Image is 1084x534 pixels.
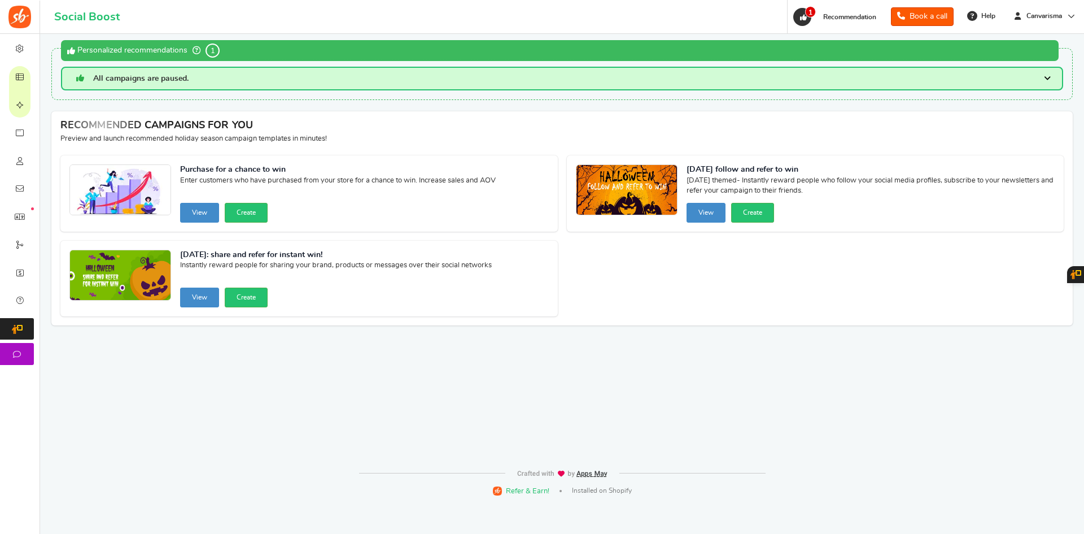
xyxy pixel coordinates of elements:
span: [DATE] themed- Instantly reward people who follow your social media profiles, subscribe to your n... [687,176,1055,198]
a: Refer & Earn! [493,485,549,496]
img: Social Boost [8,6,31,28]
img: img-footer.webp [517,470,608,477]
a: 1 Recommendation [792,8,882,26]
span: | [560,490,562,492]
strong: Purchase for a chance to win [180,164,496,176]
img: Recommended Campaigns [576,165,677,216]
button: View [180,203,219,223]
strong: [DATE]: share and refer for instant win! [180,250,492,261]
img: Recommended Campaigns [70,250,171,301]
button: Create [225,288,268,307]
span: Instantly reward people for sharing your brand, products or messages over their social networks [180,261,492,283]
button: View [687,203,725,223]
span: 1 [206,44,220,58]
strong: [DATE] follow and refer to win [687,164,1055,176]
span: Enter customers who have purchased from your store for a chance to win. Increase sales and AOV [180,176,496,198]
span: Installed on Shopify [572,486,632,496]
div: Personalized recommendations [61,40,1059,61]
img: Recommended Campaigns [70,165,171,216]
button: View [180,288,219,307]
span: All campaigns are paused. [93,75,189,83]
p: Preview and launch recommended holiday season campaign templates in minutes! [60,134,1064,144]
a: Book a call [891,7,954,26]
button: Create [731,203,774,223]
a: Help [963,7,1001,25]
h1: Social Boost [54,11,120,23]
span: Recommendation [823,14,876,20]
span: Help [978,11,995,21]
button: Create [225,203,268,223]
span: 1 [805,6,816,18]
em: New [31,207,34,210]
h4: RECOMMENDED CAMPAIGNS FOR YOU [60,120,1064,132]
span: Canvarisma [1022,11,1066,21]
